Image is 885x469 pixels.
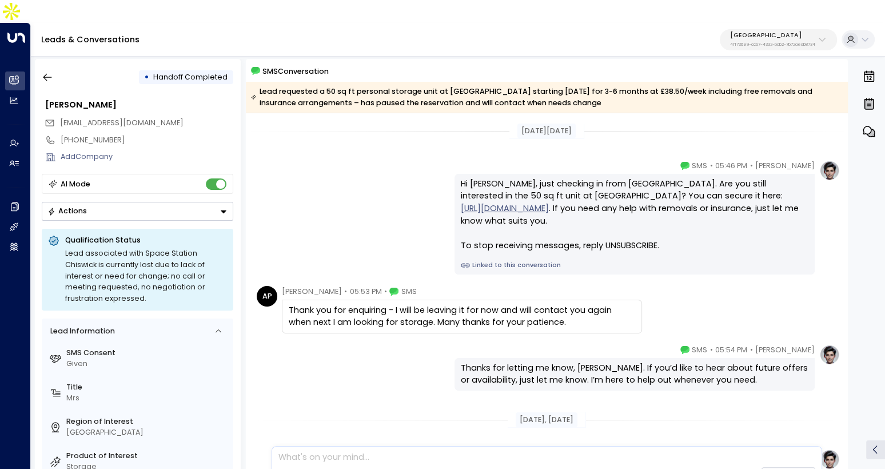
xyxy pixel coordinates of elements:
[42,202,233,221] div: Button group with a nested menu
[289,304,635,329] div: Thank you for enquiring - I will be leaving it for now and will contact you again when next I am ...
[61,135,233,146] div: [PHONE_NUMBER]
[349,286,381,297] span: 05:53 PM
[401,286,416,297] span: SMS
[41,34,139,45] a: Leads & Conversations
[65,248,227,304] div: Lead associated with Space Station Chiswick is currently lost due to lack of interest or need for...
[819,344,840,365] img: profile-logo.png
[384,286,387,297] span: •
[517,124,576,138] div: [DATE][DATE]
[730,32,815,39] p: [GEOGRAPHIC_DATA]
[461,261,808,270] a: Linked to this conversation
[750,160,753,172] span: •
[461,178,808,252] div: Hi [PERSON_NAME], just checking in from [GEOGRAPHIC_DATA]. Are you still interested in the 50 sq ...
[750,344,753,356] span: •
[516,412,577,427] div: [DATE], [DATE]
[66,451,229,462] label: Product of Interest
[710,344,713,356] span: •
[46,326,114,337] div: Lead Information
[60,118,184,129] span: annetteandrob@hotmail.com
[755,160,815,172] span: [PERSON_NAME]
[692,160,707,172] span: SMS
[66,393,229,404] div: Mrs
[819,160,840,181] img: profile-logo.png
[65,235,227,245] p: Qualification Status
[710,160,713,172] span: •
[42,202,233,221] button: Actions
[461,362,808,387] div: Thanks for letting me know, [PERSON_NAME]. If you’d like to hear about future offers or availabil...
[47,206,87,216] div: Actions
[715,160,747,172] span: 05:46 PM
[282,286,341,297] span: [PERSON_NAME]
[66,359,229,369] div: Given
[251,86,842,109] div: Lead requested a 50 sq ft personal storage unit at [GEOGRAPHIC_DATA] starting [DATE] for 3-6 mont...
[730,42,815,47] p: 4f1736e9-ccb7-4332-bcb2-7b72aeab8734
[153,72,228,82] span: Handoff Completed
[66,382,229,393] label: Title
[66,348,229,359] label: SMS Consent
[60,118,184,128] span: [EMAIL_ADDRESS][DOMAIN_NAME]
[344,286,347,297] span: •
[461,202,549,215] a: [URL][DOMAIN_NAME]
[262,65,329,77] span: SMS Conversation
[257,286,277,307] div: AP
[692,344,707,356] span: SMS
[66,416,229,427] label: Region of Interest
[66,427,229,438] div: [GEOGRAPHIC_DATA]
[720,29,837,50] button: [GEOGRAPHIC_DATA]4f1736e9-ccb7-4332-bcb2-7b72aeab8734
[144,68,149,86] div: •
[61,152,233,162] div: AddCompany
[715,344,747,356] span: 05:54 PM
[61,178,90,190] div: AI Mode
[755,344,815,356] span: [PERSON_NAME]
[45,99,233,112] div: [PERSON_NAME]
